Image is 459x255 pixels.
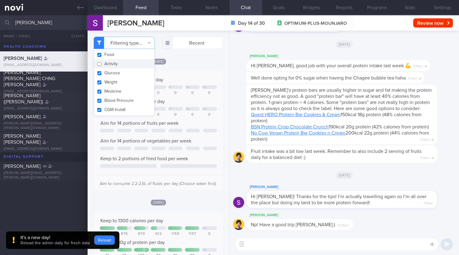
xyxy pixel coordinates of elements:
[94,105,154,114] button: CGM Install
[4,114,41,119] span: [PERSON_NAME]
[4,121,84,131] div: [PERSON_NAME][EMAIL_ADDRESS][PERSON_NAME][DOMAIN_NAME]
[251,112,421,123] span: 150kcal 18g protein (48% calories from protein)
[247,212,371,219] div: [PERSON_NAME]
[117,232,132,236] div: 876
[94,87,154,96] button: Medicine
[247,183,455,191] div: [PERSON_NAME]
[4,147,84,151] div: [EMAIL_ADDRESS][DOMAIN_NAME]
[251,76,406,80] span: Well done opting for 0% sugar when having the Chagee bubble tea haha
[151,59,166,65] span: [DATE]
[94,68,154,78] button: Glucose
[63,30,88,42] button: Chats
[94,59,154,68] button: Activity
[251,131,429,142] span: 200kcal 22g protein (44% calories from protein)
[408,75,417,81] span: 5:17pm
[251,63,411,68] span: HI [PERSON_NAME], good job with your overall protein intake last week 💪
[94,235,115,245] button: Reload
[4,164,41,169] span: [PERSON_NAME]
[4,89,84,94] div: [EMAIL_ADDRESS][DOMAIN_NAME]
[420,136,430,142] span: 5:18pm
[100,182,216,186] span: Aim to consume 2.2-2.6L of fluids per day (Choose water first)
[203,107,207,111] div: Su
[4,70,55,87] span: [PERSON_NAME] [PERSON_NAME] CHNG [PERSON_NAME]
[251,124,329,129] a: BSN Protein Crisp Chocolate Crunch
[94,96,154,105] button: Blood Pressure
[4,56,42,61] span: [PERSON_NAME]
[251,112,341,117] a: Quest HERO Protein Bar Cookies & Cream
[151,200,166,205] span: [DATE]
[100,139,191,143] span: Aim for 14 portions of vegetables per week
[134,232,149,236] div: 970
[203,248,207,252] div: Su
[20,235,90,241] div: It's a new day!
[185,113,200,117] div: 0
[413,18,453,28] button: Review now
[100,121,179,126] span: Aim for 14 portions of fruits per week
[251,149,421,160] span: Fruit intake was a bit low last week. Remember to also include 2 serving of fruits daily for a ba...
[203,86,207,89] div: Su
[94,78,154,87] button: Weight
[107,20,164,27] span: [PERSON_NAME]
[151,232,166,236] div: 422
[4,106,84,111] div: [EMAIL_ADDRESS][DOMAIN_NAME]
[336,172,353,179] span: [DATE]
[100,156,188,161] span: Keep to 2 portions of fried food per week
[251,88,432,111] span: [PERSON_NAME]'s protein bars are usually higher in sugar and fat making the protein efficiency no...
[100,240,165,245] span: Aim for 80g of protein per day
[4,171,84,180] div: [PERSON_NAME][EMAIL_ADDRESS][PERSON_NAME][DOMAIN_NAME]
[94,37,155,49] button: Filtering type...
[251,124,429,129] span: 190kcal 20g protein (42% calories from protein)
[251,222,335,227] span: Np! Have a good trip [PERSON_NAME]:)
[336,41,353,48] span: [DATE]
[414,63,423,68] span: 5:16pm
[238,20,265,26] strong: Day 14 of 30
[100,218,163,223] span: Keep to 1300 calories per day
[4,93,43,104] span: [PERSON_NAME] ([PERSON_NAME])
[168,113,183,117] div: 0
[202,113,217,117] div: 0
[424,200,433,205] span: 11:14am
[94,50,154,59] button: Food
[420,154,430,160] span: 5:19pm
[169,107,172,111] div: Fr
[251,194,426,205] span: Hi [PERSON_NAME]! Thanks for the tips! I’m actually travelling again so I’m all over the place bu...
[284,20,347,27] span: OPTIMUM-PLUS-MOUNJARO
[251,131,345,135] a: No Cow Vegan Protein Bar Cookies n Cream
[20,241,90,245] span: Reload the admin daily for fresh data
[168,232,183,236] div: 1155
[202,91,217,95] div: 0
[4,134,41,145] span: [PERSON_NAME] [PERSON_NAME]
[202,232,217,236] div: 0
[4,63,84,68] div: [EMAIL_ADDRESS][DOMAIN_NAME]
[185,232,200,236] div: 1197
[143,248,148,252] div: + 29
[247,53,449,60] div: [PERSON_NAME]
[186,86,190,89] div: Sa
[338,222,349,227] span: 12:28pm
[151,113,166,117] div: 0
[185,91,200,95] div: 0
[168,91,183,95] div: 0
[203,227,207,230] div: Su
[169,86,172,89] div: Fr
[151,91,166,95] div: 0
[186,107,190,111] div: Sa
